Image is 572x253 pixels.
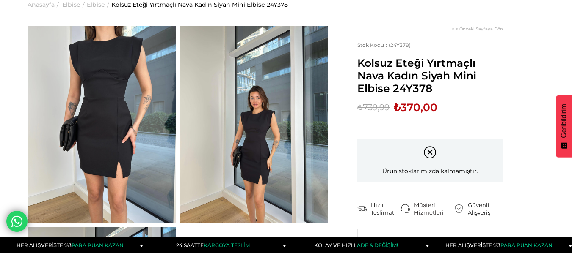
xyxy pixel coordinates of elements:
[468,201,503,216] div: Güvenli Alışveriş
[454,204,464,213] img: security.png
[371,201,401,216] div: Hızlı Teslimat
[357,101,390,114] span: ₺739,99
[28,26,176,223] img: Nava Elbise 24Y378
[358,229,503,252] span: Paylaş
[452,26,503,32] a: < < Önceki Sayfaya Dön
[72,242,124,248] span: PARA PUAN KAZAN
[286,237,429,253] a: KOLAY VE HIZLIİADE & DEĞİŞİM!
[356,242,398,248] span: İADE & DEĞİŞİM!
[357,57,503,95] span: Kolsuz Eteği Yırtmaçlı Nava Kadın Siyah Mini Elbise 24Y378
[556,95,572,158] button: Geribildirim - Show survey
[414,201,454,216] div: Müşteri Hizmetleri
[357,139,503,182] div: Ürün stoklarımızda kalmamıştır.
[560,104,568,138] span: Geribildirim
[180,26,328,223] img: Nava Elbise 24Y378
[401,204,410,213] img: call-center.png
[357,42,411,48] span: (24Y378)
[357,204,367,213] img: shipping.png
[500,242,553,248] span: PARA PUAN KAZAN
[394,101,437,114] span: ₺370,00
[357,42,389,48] span: Stok Kodu
[429,237,572,253] a: HER ALIŞVERİŞTE %3PARA PUAN KAZAN
[143,237,286,253] a: 24 SAATTEKARGOYA TESLİM
[204,242,249,248] span: KARGOYA TESLİM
